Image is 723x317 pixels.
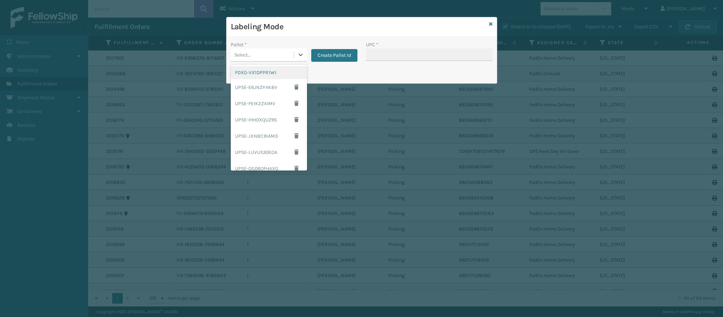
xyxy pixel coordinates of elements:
[231,144,307,160] div: UPSE-LUVUS30EOA
[311,49,357,62] button: Create Pallet Id
[231,160,307,177] div: UPSE-QG06OFHAXG
[231,41,247,48] label: Pallet
[231,128,307,144] div: UPSE-JXNBC9IAM3
[234,51,251,59] div: Select...
[366,41,378,48] label: UPC
[231,66,307,79] div: FDXG-VX1DPPR1WI
[231,112,307,128] div: UPSE-IHH0XQUZ95
[231,95,307,112] div: UPSE-FEIK2Z4IMV
[231,22,486,32] h3: Labeling Mode
[231,79,307,95] div: UPSE-E6JNZY4K8V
